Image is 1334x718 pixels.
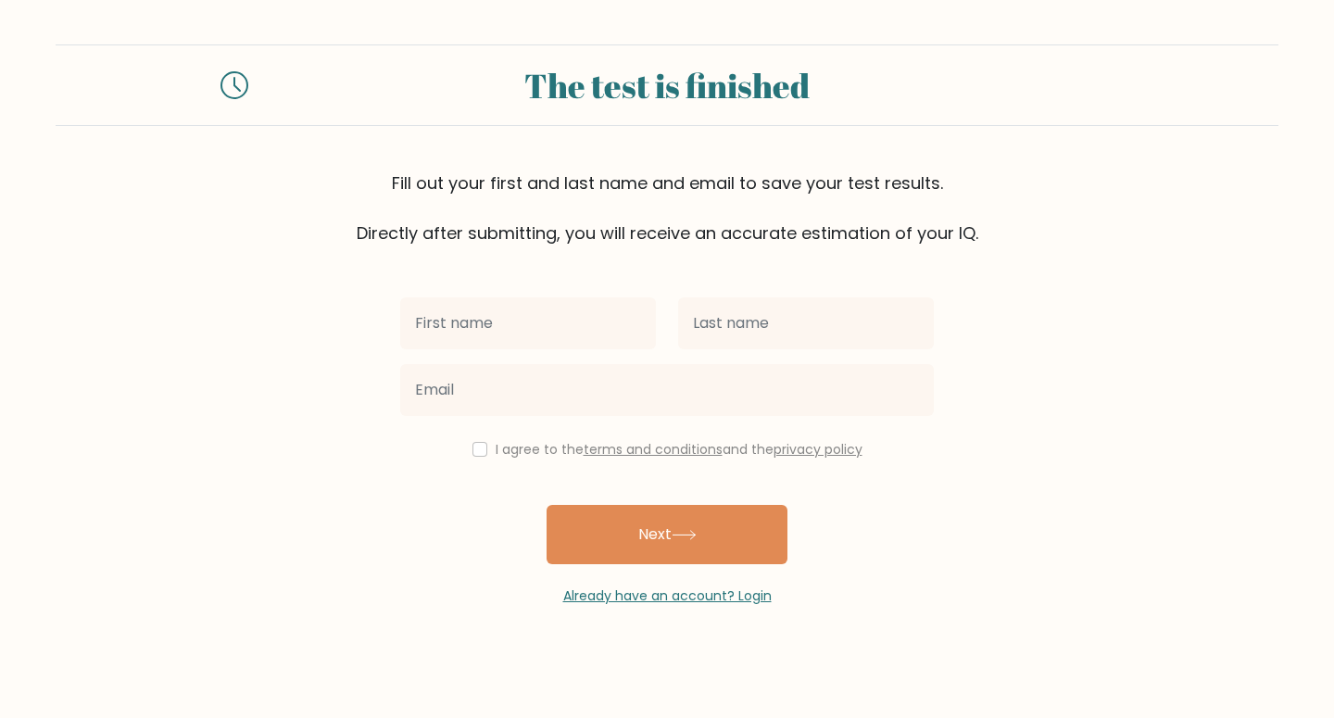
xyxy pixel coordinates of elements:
input: First name [400,297,656,349]
a: terms and conditions [584,440,723,459]
div: Fill out your first and last name and email to save your test results. Directly after submitting,... [56,170,1278,246]
label: I agree to the and the [496,440,862,459]
button: Next [547,505,787,564]
input: Email [400,364,934,416]
input: Last name [678,297,934,349]
a: privacy policy [774,440,862,459]
div: The test is finished [271,60,1063,110]
a: Already have an account? Login [563,586,772,605]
